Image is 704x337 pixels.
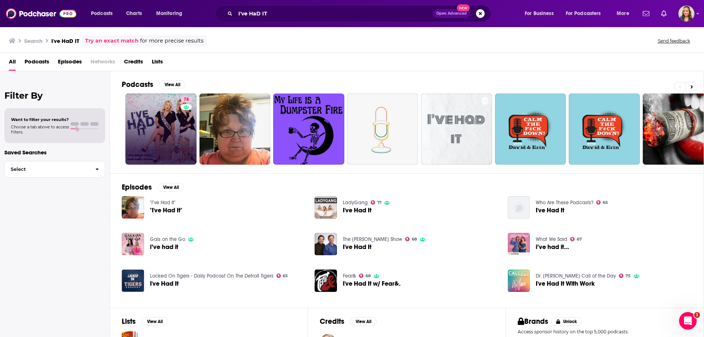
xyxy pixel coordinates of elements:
[536,207,564,213] a: I've Had It
[9,56,16,71] span: All
[508,233,530,255] img: i’ve had it…
[4,149,105,156] p: Saved Searches
[25,56,49,71] a: Podcasts
[377,201,381,204] span: 71
[694,312,700,318] span: 1
[121,8,146,19] a: Charts
[151,8,192,19] button: open menu
[570,237,582,241] a: 67
[536,236,567,242] a: What We Said
[525,8,554,19] span: For Business
[658,7,670,20] a: Show notifications dropdown
[566,8,601,19] span: For Podcasters
[343,236,402,242] a: The John Kobylt Show
[122,317,168,326] a: ListsView All
[140,37,203,45] span: for more precise results
[678,6,694,22] span: Logged in as adriana.guzman
[150,236,185,242] a: Gals on the Go
[122,80,153,89] h2: Podcasts
[156,8,182,19] span: Monitoring
[5,167,89,172] span: Select
[122,317,136,326] h2: Lists
[536,273,616,279] a: Dr. Laura Call of the Day
[343,199,368,206] a: LadyGang
[508,196,530,219] a: I've Had It
[51,37,79,44] h3: I've HaD IT
[24,37,43,44] h3: Search
[457,4,470,11] span: New
[612,8,638,19] button: open menu
[366,274,371,278] span: 68
[518,317,548,326] h2: Brands
[518,329,692,334] p: Access sponsor history on the top 5,000 podcasts.
[343,207,371,213] a: I've Had It
[58,56,82,71] a: Episodes
[122,183,152,192] h2: Episodes
[536,244,569,250] a: i’ve had it…
[122,233,144,255] img: i’ve had it
[436,12,467,15] span: Open Advanced
[640,7,652,20] a: Show notifications dropdown
[222,5,498,22] div: Search podcasts, credits, & more...
[4,161,105,177] button: Select
[283,274,288,278] span: 65
[551,317,582,326] button: Unlock
[150,207,182,213] span: "I've Had It"
[678,6,694,22] button: Show profile menu
[122,80,186,89] a: PodcastsView All
[412,238,417,241] span: 68
[150,199,176,206] a: "I"ve Had It"
[405,237,417,241] a: 68
[520,8,563,19] button: open menu
[315,270,337,292] img: I've Had It w/ Fear&.
[617,8,629,19] span: More
[596,200,608,205] a: 65
[11,117,69,122] span: Want to filter your results?
[343,244,371,250] a: I've Had It
[433,9,470,18] button: Open AdvancedNew
[508,270,530,292] img: I've Had It With Work
[678,6,694,22] img: User Profile
[91,56,115,71] span: Networks
[656,38,692,44] button: Send feedback
[150,244,178,250] a: i’ve had it
[122,196,144,219] img: "I've Had It"
[619,274,631,278] a: 75
[536,281,595,287] a: I've Had It With Work
[315,196,337,219] a: I've Had It
[159,80,186,89] button: View All
[315,233,337,255] img: I've Had It
[122,270,144,292] img: I've Had It
[6,7,76,21] img: Podchaser - Follow, Share and Rate Podcasts
[124,56,143,71] a: Credits
[85,37,139,45] a: Try an exact match
[91,8,113,19] span: Podcasts
[603,201,608,204] span: 65
[320,317,344,326] h2: Credits
[184,96,189,103] span: 78
[150,281,179,287] span: I've Had It
[561,8,612,19] button: open menu
[350,317,377,326] button: View All
[276,274,288,278] a: 65
[359,274,371,278] a: 68
[152,56,163,71] a: Lists
[371,200,381,205] a: 71
[679,312,697,330] iframe: Intercom live chat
